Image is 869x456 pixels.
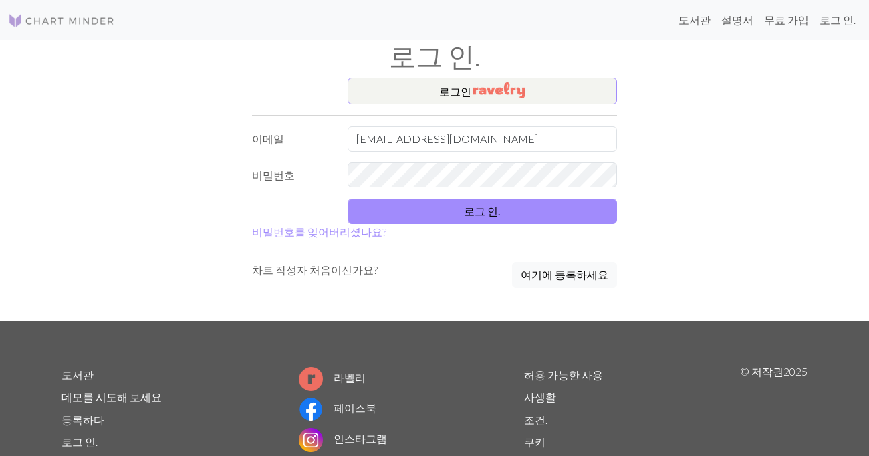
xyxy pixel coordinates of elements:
font: 2025 [783,365,808,378]
img: Ravelry [473,82,525,98]
a: 사생활 [524,390,556,403]
a: 쿠키 [524,435,545,448]
font: 라벨리 [334,371,366,384]
font: 로그 인. [389,40,480,72]
font: 차트 작성자 처음이신가요? [252,263,378,276]
img: Facebook logo [299,397,323,421]
font: 여기에 등록하세요 [521,268,608,281]
a: 도서관 [673,7,716,33]
a: 설명서 [716,7,759,33]
a: 페이스북 [299,401,376,414]
a: 등록하다 [61,413,104,426]
a: 무료 가입 [759,7,814,33]
img: Logo [8,13,115,29]
font: 로그인 [439,85,471,98]
font: 도서관 [678,13,711,26]
font: 페이스북 [334,401,376,414]
a: 로그 인. [814,7,861,33]
img: Instagram logo [299,428,323,452]
a: 라벨리 [299,371,366,384]
a: 로그 인. [61,435,98,448]
font: 설명서 [721,13,753,26]
font: 무료 가입 [764,13,809,26]
a: 비밀번호를 잊어버리셨나요? [252,225,386,238]
font: 비밀번호 [252,168,295,181]
font: 로그 인. [464,205,500,217]
a: 도서관 [61,368,94,381]
font: 로그 인. [820,13,856,26]
font: 인스타그램 [334,432,387,445]
a: 인스타그램 [299,432,387,445]
a: 여기에 등록하세요 [512,262,617,289]
button: 여기에 등록하세요 [512,262,617,288]
font: 이메일 [252,132,284,145]
font: © 저작권 [740,365,783,378]
img: Ravelry logo [299,367,323,391]
a: 데모를 시도해 보세요 [61,390,162,403]
button: 로그 인. [348,199,618,224]
a: 조건. [524,413,547,426]
a: 허용 가능한 사용 [524,368,603,381]
button: 로그인 [348,78,618,104]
